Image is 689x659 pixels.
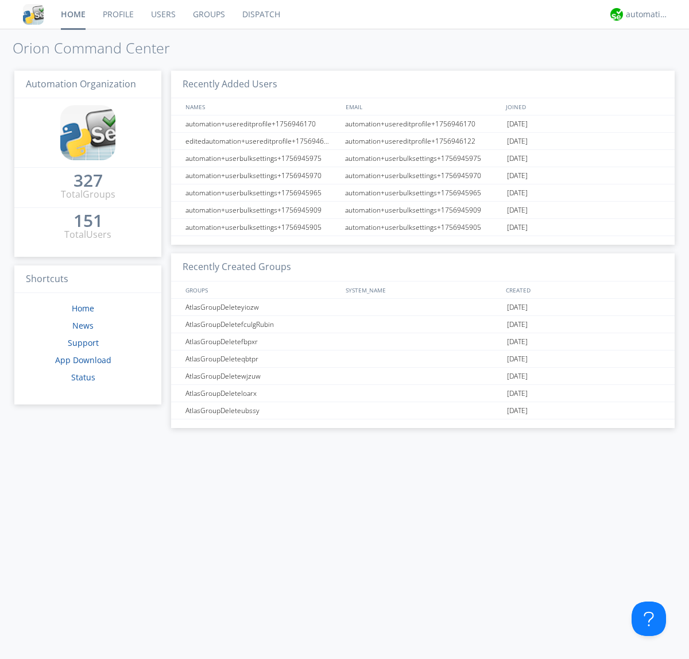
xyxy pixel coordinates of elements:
[183,299,342,315] div: AtlasGroupDeleteyiozw
[171,333,675,350] a: AtlasGroupDeletefbpxr[DATE]
[60,105,115,160] img: cddb5a64eb264b2086981ab96f4c1ba7
[507,133,528,150] span: [DATE]
[507,184,528,202] span: [DATE]
[72,303,94,314] a: Home
[342,219,504,236] div: automation+userbulksettings+1756945905
[171,219,675,236] a: automation+userbulksettings+1756945905automation+userbulksettings+1756945905[DATE]
[171,402,675,419] a: AtlasGroupDeleteubssy[DATE]
[171,115,675,133] a: automation+usereditprofile+1756946170automation+usereditprofile+1756946170[DATE]
[507,115,528,133] span: [DATE]
[342,184,504,201] div: automation+userbulksettings+1756945965
[64,228,111,241] div: Total Users
[343,98,503,115] div: EMAIL
[183,316,342,333] div: AtlasGroupDeletefculgRubin
[183,282,340,298] div: GROUPS
[507,402,528,419] span: [DATE]
[507,333,528,350] span: [DATE]
[183,202,342,218] div: automation+userbulksettings+1756945909
[171,299,675,316] a: AtlasGroupDeleteyiozw[DATE]
[626,9,669,20] div: automation+atlas
[183,402,342,419] div: AtlasGroupDeleteubssy
[183,115,342,132] div: automation+usereditprofile+1756946170
[507,299,528,316] span: [DATE]
[632,602,666,636] iframe: Toggle Customer Support
[342,115,504,132] div: automation+usereditprofile+1756946170
[14,265,161,294] h3: Shortcuts
[183,368,342,384] div: AtlasGroupDeletewjzuw
[73,175,103,186] div: 327
[171,385,675,402] a: AtlasGroupDeleteloarx[DATE]
[183,98,340,115] div: NAMES
[73,215,103,228] a: 151
[183,333,342,350] div: AtlasGroupDeletefbpxr
[68,337,99,348] a: Support
[171,71,675,99] h3: Recently Added Users
[342,150,504,167] div: automation+userbulksettings+1756945975
[183,219,342,236] div: automation+userbulksettings+1756945905
[71,372,95,383] a: Status
[171,184,675,202] a: automation+userbulksettings+1756945965automation+userbulksettings+1756945965[DATE]
[183,350,342,367] div: AtlasGroupDeleteqbtpr
[507,167,528,184] span: [DATE]
[507,150,528,167] span: [DATE]
[183,150,342,167] div: automation+userbulksettings+1756945975
[171,133,675,150] a: editedautomation+usereditprofile+1756946122automation+usereditprofile+1756946122[DATE]
[507,219,528,236] span: [DATE]
[610,8,623,21] img: d2d01cd9b4174d08988066c6d424eccd
[507,350,528,368] span: [DATE]
[503,282,664,298] div: CREATED
[171,202,675,219] a: automation+userbulksettings+1756945909automation+userbulksettings+1756945909[DATE]
[23,4,44,25] img: cddb5a64eb264b2086981ab96f4c1ba7
[183,385,342,402] div: AtlasGroupDeleteloarx
[503,98,664,115] div: JOINED
[171,368,675,385] a: AtlasGroupDeletewjzuw[DATE]
[507,202,528,219] span: [DATE]
[342,202,504,218] div: automation+userbulksettings+1756945909
[507,385,528,402] span: [DATE]
[73,215,103,226] div: 151
[343,282,503,298] div: SYSTEM_NAME
[342,167,504,184] div: automation+userbulksettings+1756945970
[171,150,675,167] a: automation+userbulksettings+1756945975automation+userbulksettings+1756945975[DATE]
[183,133,342,149] div: editedautomation+usereditprofile+1756946122
[72,320,94,331] a: News
[342,133,504,149] div: automation+usereditprofile+1756946122
[183,184,342,201] div: automation+userbulksettings+1756945965
[171,350,675,368] a: AtlasGroupDeleteqbtpr[DATE]
[61,188,115,201] div: Total Groups
[507,316,528,333] span: [DATE]
[171,167,675,184] a: automation+userbulksettings+1756945970automation+userbulksettings+1756945970[DATE]
[171,316,675,333] a: AtlasGroupDeletefculgRubin[DATE]
[73,175,103,188] a: 327
[26,78,136,90] span: Automation Organization
[183,167,342,184] div: automation+userbulksettings+1756945970
[171,253,675,282] h3: Recently Created Groups
[507,368,528,385] span: [DATE]
[55,354,111,365] a: App Download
